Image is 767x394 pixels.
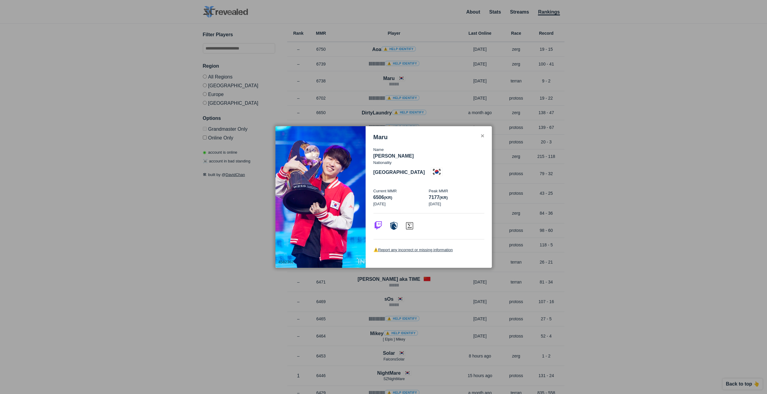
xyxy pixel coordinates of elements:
[429,194,484,201] p: 7177
[389,221,399,231] img: icon-liquidpedia.02c3dfcd.svg
[429,201,484,207] p: [DATE]
[373,147,484,153] p: Name
[373,188,429,194] p: Current MMR
[373,194,429,201] p: 6506
[405,221,414,231] img: icon-aligulac.ac4eb113.svg
[373,169,425,176] p: [GEOGRAPHIC_DATA]
[278,259,294,265] p: 4582362
[480,134,484,139] div: ✕
[373,202,386,206] span: [DATE]
[439,195,448,200] span: (kr)
[384,195,392,200] span: (kr)
[373,134,388,141] h3: Maru
[405,226,414,232] a: Visit Aligulac profile
[378,248,453,252] a: Report any incorrect or missing information
[429,188,484,194] p: Peak MMR
[373,220,383,230] img: icon-twitch.7daa0e80.svg
[389,226,399,232] a: Visit Liquidpedia profile
[275,126,366,268] img: i1527732375094471.jpeg
[373,152,484,160] p: [PERSON_NAME]
[373,247,484,253] p: ⚠️
[373,160,392,166] p: Nationality
[373,226,383,232] a: Visit Twitch profile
